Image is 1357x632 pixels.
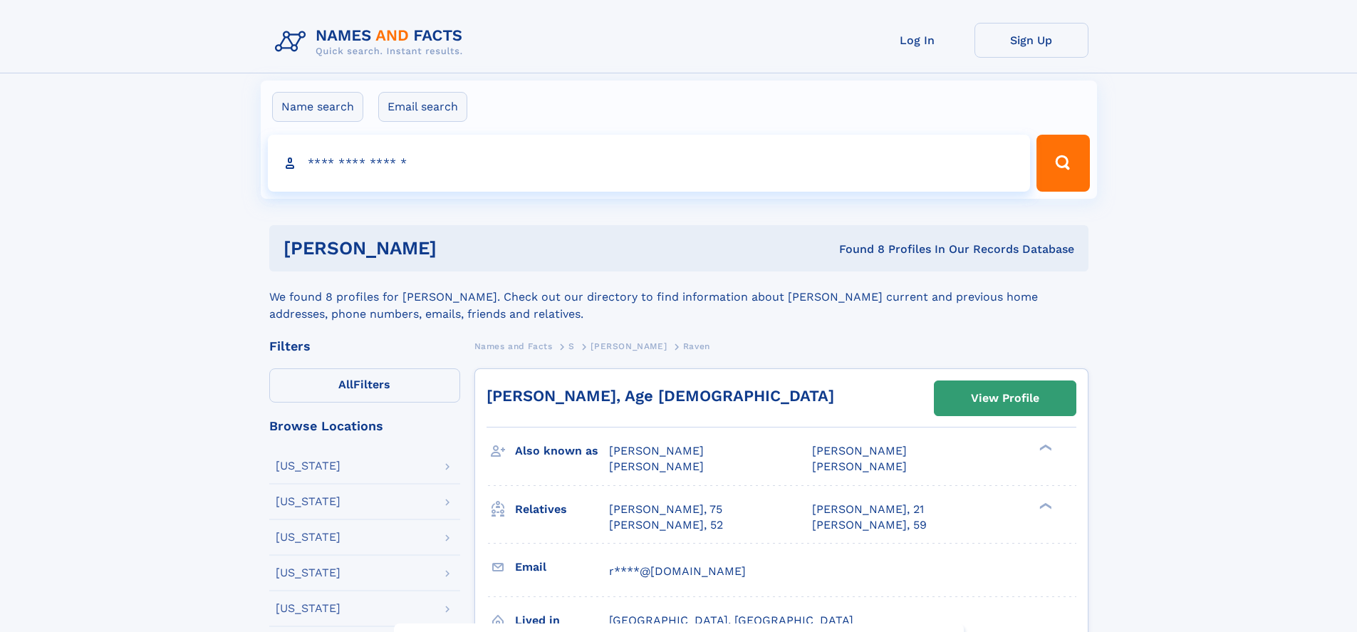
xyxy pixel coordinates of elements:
[268,135,1031,192] input: search input
[1036,135,1089,192] button: Search Button
[974,23,1088,58] a: Sign Up
[1036,501,1053,510] div: ❯
[276,460,340,472] div: [US_STATE]
[861,23,974,58] a: Log In
[812,444,907,457] span: [PERSON_NAME]
[487,387,834,405] a: [PERSON_NAME], Age [DEMOGRAPHIC_DATA]
[269,368,460,403] label: Filters
[276,603,340,614] div: [US_STATE]
[276,567,340,579] div: [US_STATE]
[474,337,553,355] a: Names and Facts
[378,92,467,122] label: Email search
[272,92,363,122] label: Name search
[515,497,609,522] h3: Relatives
[609,502,722,517] a: [PERSON_NAME], 75
[609,517,723,533] a: [PERSON_NAME], 52
[609,444,704,457] span: [PERSON_NAME]
[269,271,1088,323] div: We found 8 profiles for [PERSON_NAME]. Check out our directory to find information about [PERSON_...
[276,532,340,543] div: [US_STATE]
[971,382,1039,415] div: View Profile
[812,460,907,473] span: [PERSON_NAME]
[591,337,667,355] a: [PERSON_NAME]
[269,340,460,353] div: Filters
[812,502,924,517] a: [PERSON_NAME], 21
[638,242,1074,257] div: Found 8 Profiles In Our Records Database
[276,496,340,507] div: [US_STATE]
[609,460,704,473] span: [PERSON_NAME]
[683,341,710,351] span: Raven
[269,420,460,432] div: Browse Locations
[568,341,575,351] span: S
[812,517,927,533] a: [PERSON_NAME], 59
[515,555,609,579] h3: Email
[935,381,1076,415] a: View Profile
[269,23,474,61] img: Logo Names and Facts
[609,613,853,627] span: [GEOGRAPHIC_DATA], [GEOGRAPHIC_DATA]
[568,337,575,355] a: S
[515,439,609,463] h3: Also known as
[1036,443,1053,452] div: ❯
[591,341,667,351] span: [PERSON_NAME]
[284,239,638,257] h1: [PERSON_NAME]
[338,378,353,391] span: All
